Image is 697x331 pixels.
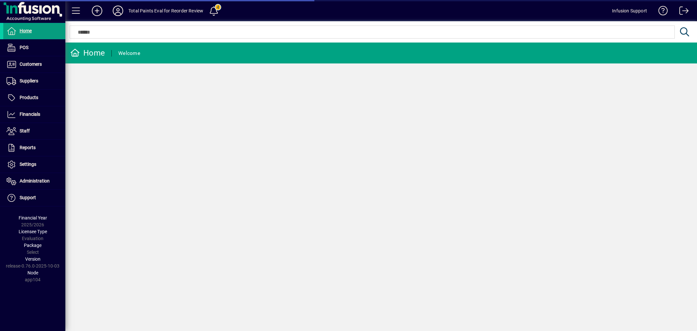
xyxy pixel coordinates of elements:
[3,73,65,89] a: Suppliers
[20,128,30,133] span: Staff
[20,78,38,83] span: Suppliers
[20,162,36,167] span: Settings
[3,56,65,73] a: Customers
[3,156,65,173] a: Settings
[3,173,65,189] a: Administration
[20,28,32,33] span: Home
[20,145,36,150] span: Reports
[3,140,65,156] a: Reports
[3,123,65,139] a: Staff
[19,215,47,220] span: Financial Year
[3,106,65,123] a: Financials
[70,48,105,58] div: Home
[3,190,65,206] a: Support
[118,48,140,59] div: Welcome
[3,90,65,106] a: Products
[20,195,36,200] span: Support
[19,229,47,234] span: Licensee Type
[20,95,38,100] span: Products
[20,112,40,117] span: Financials
[108,5,128,17] button: Profile
[20,61,42,67] span: Customers
[128,6,203,16] div: Total Paints Eval for Reorder Review
[612,6,647,16] div: Infusion Support
[654,1,668,23] a: Knowledge Base
[87,5,108,17] button: Add
[25,256,41,262] span: Version
[24,243,41,248] span: Package
[20,178,50,183] span: Administration
[20,45,28,50] span: POS
[3,40,65,56] a: POS
[27,270,38,275] span: Node
[674,1,689,23] a: Logout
